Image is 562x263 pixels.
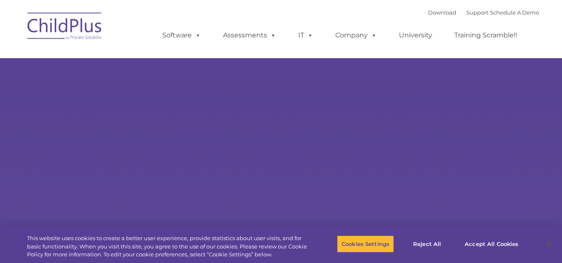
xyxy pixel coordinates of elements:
a: Software [154,27,209,44]
a: Training Scramble!! [446,27,525,44]
div: This website uses cookies to create a better user experience, provide statistics about user visit... [27,234,309,259]
button: Close [540,235,558,253]
a: University [391,27,441,44]
a: Download [428,9,456,16]
a: Support [466,9,488,16]
img: ChildPlus by Procare Solutions [23,7,106,48]
a: Schedule A Demo [490,9,539,16]
button: Reject All [401,235,453,253]
a: IT [290,27,322,44]
font: | [428,9,539,16]
a: Company [327,27,385,44]
button: Cookies Settings [337,235,394,253]
a: Assessments [215,27,285,44]
button: Accept All Cookies [460,235,523,253]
